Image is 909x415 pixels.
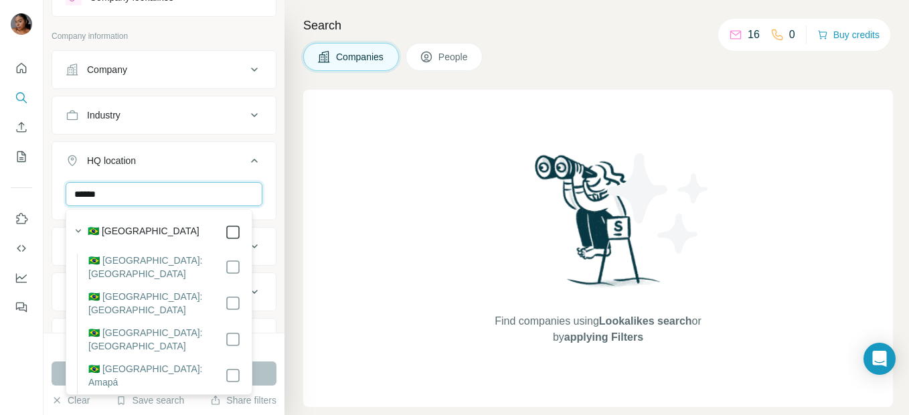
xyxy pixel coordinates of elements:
span: Lookalikes search [599,315,692,327]
button: Company [52,54,276,86]
button: Clear [52,394,90,407]
button: Use Surfe on LinkedIn [11,207,32,231]
p: 0 [789,27,795,43]
div: HQ location [87,154,136,167]
button: Save search [116,394,184,407]
button: Employees (size) [52,276,276,308]
label: 🇧🇷 [GEOGRAPHIC_DATA]: [GEOGRAPHIC_DATA] [88,290,225,317]
button: Technologies [52,321,276,353]
button: Use Surfe API [11,236,32,260]
img: Surfe Illustration - Woman searching with binoculars [529,151,668,301]
img: Surfe Illustration - Stars [598,143,719,264]
button: Share filters [210,394,276,407]
button: Buy credits [817,25,880,44]
button: Annual revenue ($) [52,230,276,262]
button: Quick start [11,56,32,80]
button: My lists [11,145,32,169]
span: Find companies using or by [491,313,705,345]
button: Industry [52,99,276,131]
label: 🇧🇷 [GEOGRAPHIC_DATA] [88,224,199,240]
span: People [438,50,469,64]
div: Open Intercom Messenger [863,343,896,375]
label: 🇧🇷 [GEOGRAPHIC_DATA]: [GEOGRAPHIC_DATA] [88,254,225,280]
span: Companies [336,50,385,64]
button: Dashboard [11,266,32,290]
button: Feedback [11,295,32,319]
p: Company information [52,30,276,42]
label: 🇧🇷 [GEOGRAPHIC_DATA]: Amapá [88,362,225,389]
img: Avatar [11,13,32,35]
label: 🇧🇷 [GEOGRAPHIC_DATA]: [GEOGRAPHIC_DATA] [88,326,225,353]
span: applying Filters [564,331,643,343]
button: HQ location [52,145,276,182]
button: Enrich CSV [11,115,32,139]
button: Search [11,86,32,110]
div: Company [87,63,127,76]
h4: Search [303,16,893,35]
div: Industry [87,108,120,122]
p: 16 [748,27,760,43]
